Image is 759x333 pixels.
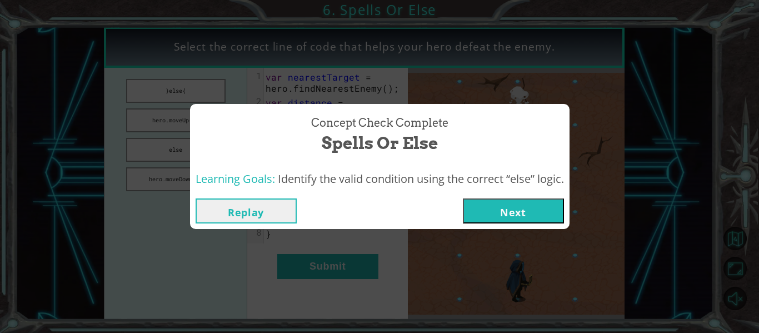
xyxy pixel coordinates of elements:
button: Next [463,198,564,223]
span: Identify the valid condition using the correct “else” logic. [278,171,564,186]
span: Learning Goals: [196,171,275,186]
span: Spells Or Else [322,131,438,155]
span: Concept Check Complete [311,115,448,131]
button: Replay [196,198,297,223]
